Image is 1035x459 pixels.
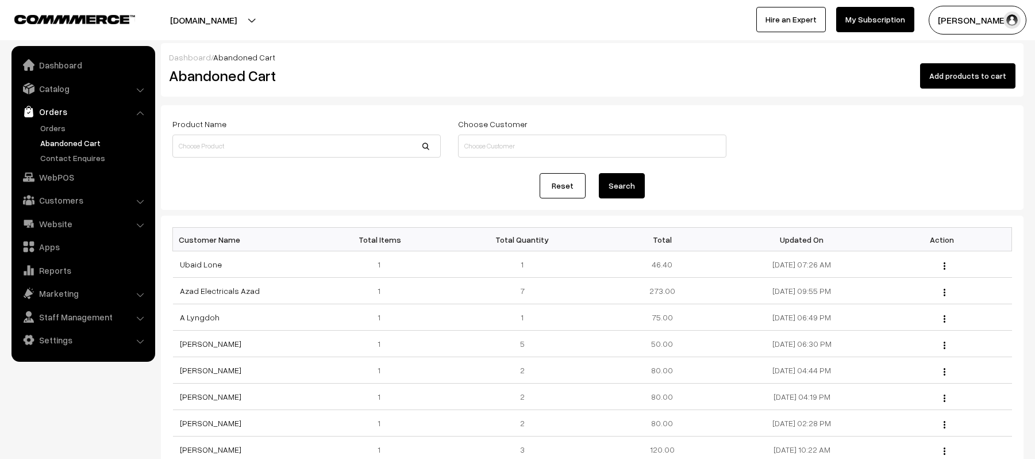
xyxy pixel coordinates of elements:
img: Menu [944,342,945,349]
img: Menu [944,395,945,402]
td: [DATE] 06:30 PM [732,331,872,357]
td: 1 [452,251,592,278]
img: COMMMERCE [14,15,135,24]
td: [DATE] 04:19 PM [732,384,872,410]
a: Catalog [14,78,151,99]
input: Choose Customer [458,135,726,158]
th: Total Quantity [452,228,592,251]
img: Menu [944,262,945,270]
td: 80.00 [592,357,732,384]
button: Add products to cart [920,63,1015,89]
td: 7 [452,278,592,304]
img: Menu [944,315,945,323]
td: 80.00 [592,410,732,437]
a: [PERSON_NAME] [180,445,241,454]
img: Menu [944,368,945,376]
a: Staff Management [14,307,151,327]
td: [DATE] 07:26 AM [732,251,872,278]
a: My Subscription [836,7,914,32]
input: Choose Product [172,135,441,158]
th: Total Items [313,228,452,251]
td: 5 [452,331,592,357]
td: 2 [452,410,592,437]
td: 1 [313,304,452,331]
a: Hire an Expert [756,7,826,32]
td: [DATE] 09:55 PM [732,278,872,304]
img: Menu [944,447,945,455]
label: Product Name [172,118,226,130]
td: [DATE] 02:28 PM [732,410,872,437]
button: Search [599,173,645,198]
a: Customers [14,190,151,211]
td: 1 [313,251,452,278]
a: Azad Electricals Azad [180,286,260,296]
h2: Abandoned Cart [169,67,440,85]
td: [DATE] 06:49 PM [732,304,872,331]
td: 1 [313,357,452,384]
th: Customer Name [173,228,313,251]
td: 273.00 [592,278,732,304]
a: Settings [14,330,151,350]
td: 2 [452,384,592,410]
button: [PERSON_NAME] [929,6,1026,35]
a: Website [14,213,151,234]
td: [DATE] 04:44 PM [732,357,872,384]
a: [PERSON_NAME] [180,392,241,401]
a: Marketing [14,283,151,304]
td: 2 [452,357,592,384]
img: user [1003,12,1021,29]
td: 75.00 [592,304,732,331]
a: Abandoned Cart [37,137,151,149]
th: Total [592,228,732,251]
a: [PERSON_NAME] [180,418,241,428]
a: COMMMERCE [14,12,115,25]
a: Dashboard [14,55,151,75]
td: 46.40 [592,251,732,278]
a: Reset [540,173,586,198]
td: 1 [313,278,452,304]
td: 1 [452,304,592,331]
img: Menu [944,289,945,296]
a: A Lyngdoh [180,312,220,322]
div: / [169,51,1015,63]
th: Updated On [732,228,872,251]
a: WebPOS [14,167,151,188]
td: 1 [313,410,452,437]
td: 80.00 [592,384,732,410]
img: Menu [944,421,945,429]
td: 1 [313,331,452,357]
a: [PERSON_NAME] [180,339,241,349]
a: Dashboard [169,52,211,62]
td: 1 [313,384,452,410]
td: 50.00 [592,331,732,357]
a: Ubaid Lone [180,259,222,269]
a: Orders [37,122,151,134]
button: [DOMAIN_NAME] [130,6,277,35]
th: Action [872,228,1011,251]
a: Reports [14,260,151,281]
label: Choose Customer [458,118,528,130]
a: [PERSON_NAME] [180,365,241,375]
a: Orders [14,101,151,122]
span: Abandoned Cart [213,52,275,62]
a: Apps [14,236,151,257]
a: Contact Enquires [37,152,151,164]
